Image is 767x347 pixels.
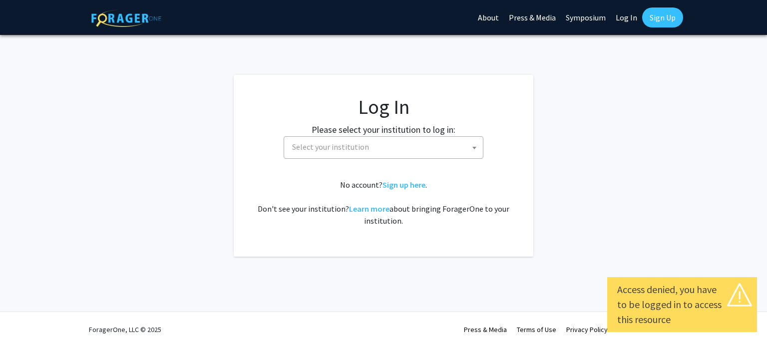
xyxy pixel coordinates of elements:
a: Sign Up [642,7,683,27]
img: ForagerOne Logo [91,9,161,27]
h1: Log In [254,95,513,119]
span: Select your institution [292,142,369,152]
div: ForagerOne, LLC © 2025 [89,312,161,347]
span: Select your institution [288,137,483,157]
div: Access denied, you have to be logged in to access this resource [617,282,747,327]
span: Select your institution [284,136,483,159]
label: Please select your institution to log in: [312,123,455,136]
a: Privacy Policy [566,325,608,334]
a: Terms of Use [517,325,556,334]
div: No account? . Don't see your institution? about bringing ForagerOne to your institution. [254,179,513,227]
a: Press & Media [464,325,507,334]
a: Learn more about bringing ForagerOne to your institution [349,204,389,214]
a: Sign up here [383,180,425,190]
